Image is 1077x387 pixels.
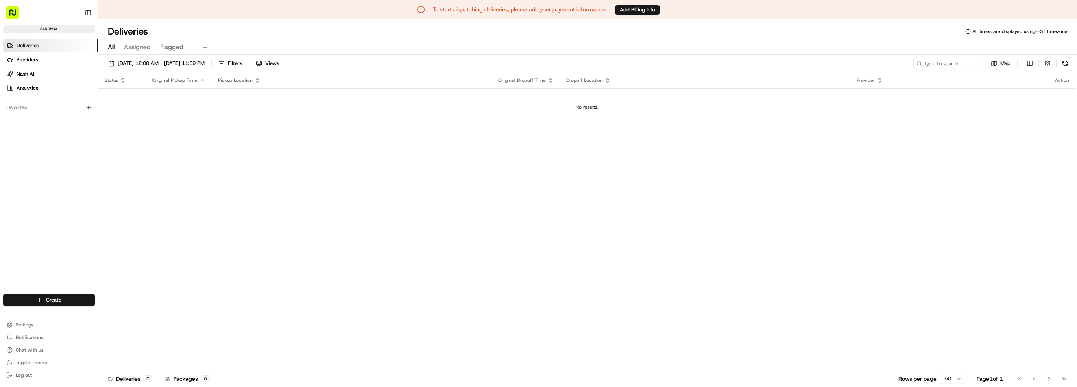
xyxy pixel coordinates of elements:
h1: Deliveries [108,25,148,38]
div: Deliveries [108,375,152,383]
span: Analytics [17,85,38,92]
span: All times are displayed using EEST timezone [972,28,1068,35]
p: Rows per page [898,375,937,383]
span: Chat with us! [16,347,44,353]
a: Deliveries [3,39,98,52]
a: Analytics [3,82,98,94]
button: Create [3,294,95,306]
span: Assigned [124,43,151,52]
span: Log out [16,372,32,378]
a: Providers [3,54,98,66]
button: Refresh [1060,58,1071,69]
div: Page 1 of 1 [977,375,1003,383]
span: Map [1000,60,1010,67]
div: No results. [102,104,1072,110]
span: Pickup Location [218,77,253,83]
div: sandbox [3,25,95,33]
span: All [108,43,115,52]
p: To start dispatching deliveries, please add your payment information. [433,6,607,13]
a: Nash AI [3,68,98,80]
span: Original Pickup Time [152,77,198,83]
span: Create [46,296,61,304]
span: Status [105,77,118,83]
button: Chat with us! [3,344,95,356]
div: 0 [144,375,152,382]
button: Add Billing Info [615,5,660,15]
input: Type to search [913,58,984,69]
span: Nash AI [17,70,34,78]
span: Dropoff Location [566,77,603,83]
span: Original Dropoff Time [498,77,546,83]
button: Filters [215,58,246,69]
span: Provider [857,77,875,83]
span: Filters [228,60,242,67]
span: Views [265,60,279,67]
div: Action [1055,77,1069,83]
span: Notifications [16,334,43,341]
button: [DATE] 12:00 AM - [DATE] 11:59 PM [105,58,208,69]
div: Packages [165,375,210,383]
span: Flagged [160,43,183,52]
span: Deliveries [17,42,39,49]
button: Settings [3,319,95,330]
button: Log out [3,370,95,381]
div: Favorites [3,101,95,114]
span: Toggle Theme [16,359,47,366]
span: Providers [17,56,38,63]
button: Map [987,58,1014,69]
button: Views [252,58,283,69]
div: 0 [201,375,210,382]
button: Notifications [3,332,95,343]
span: Settings [16,322,33,328]
span: [DATE] 12:00 AM - [DATE] 11:59 PM [118,60,205,67]
button: Toggle Theme [3,357,95,368]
